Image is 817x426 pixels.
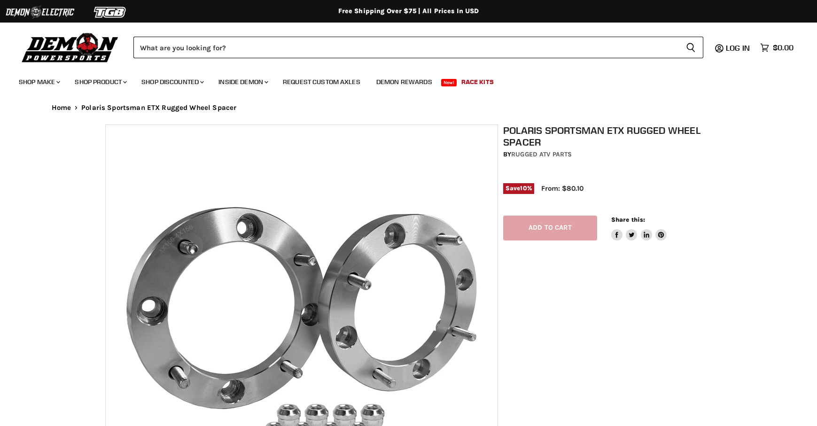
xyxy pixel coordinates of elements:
aside: Share this: [611,216,667,240]
img: Demon Powersports [19,31,122,64]
img: TGB Logo 2 [75,3,146,21]
a: Inside Demon [211,72,274,92]
a: Shop Discounted [134,72,210,92]
span: From: $80.10 [541,184,584,193]
a: Race Kits [454,72,501,92]
span: 10 [520,185,527,192]
h1: Polaris Sportsman ETX Rugged Wheel Spacer [503,124,717,148]
span: Log in [726,43,750,53]
span: New! [441,79,457,86]
a: Shop Make [12,72,66,92]
button: Search [678,37,703,58]
span: $0.00 [773,43,794,52]
span: Polaris Sportsman ETX Rugged Wheel Spacer [81,104,236,112]
a: Request Custom Axles [276,72,367,92]
a: Log in [722,44,755,52]
img: Demon Electric Logo 2 [5,3,75,21]
form: Product [133,37,703,58]
input: Search [133,37,678,58]
a: Shop Product [68,72,132,92]
div: Free Shipping Over $75 | All Prices In USD [33,7,785,15]
nav: Breadcrumbs [33,104,785,112]
span: Save % [503,183,534,194]
ul: Main menu [12,69,791,92]
a: Home [52,104,71,112]
span: Share this: [611,216,645,223]
div: by [503,149,717,160]
a: Demon Rewards [369,72,439,92]
a: Rugged ATV Parts [511,150,572,158]
a: $0.00 [755,41,798,54]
